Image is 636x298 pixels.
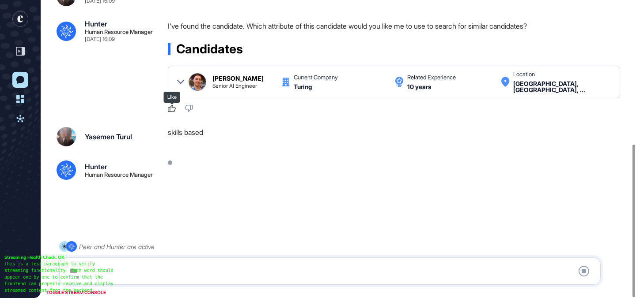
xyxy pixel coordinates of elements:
[294,84,312,90] div: Turing
[85,20,107,27] div: Hunter
[85,172,153,178] div: Human Resource Manager
[85,163,107,170] div: Hunter
[407,74,456,80] div: Related Experience
[85,37,115,42] div: [DATE] 16:09
[85,29,153,35] div: Human Resource Manager
[168,20,627,32] p: I've found the candidate. Which attribute of this candidate would you like me to use to search fo...
[85,133,132,140] div: Yasemen Turul
[176,43,243,55] span: Candidates
[57,127,76,146] img: 684c2a03a22436891b1588f4.jpg
[407,84,431,90] div: 10 years
[513,81,611,93] div: Istanbul, Istanbul, Türkiye Turkey Turkey
[12,11,28,27] div: entrapeer-logo
[168,127,627,146] div: skills based
[189,74,206,90] img: Mert Basmacı
[513,71,535,77] div: Location
[294,74,338,80] div: Current Company
[79,241,155,252] div: Peer and Hunter are active
[212,83,257,89] div: Senior AI Engineer
[212,75,264,82] div: [PERSON_NAME]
